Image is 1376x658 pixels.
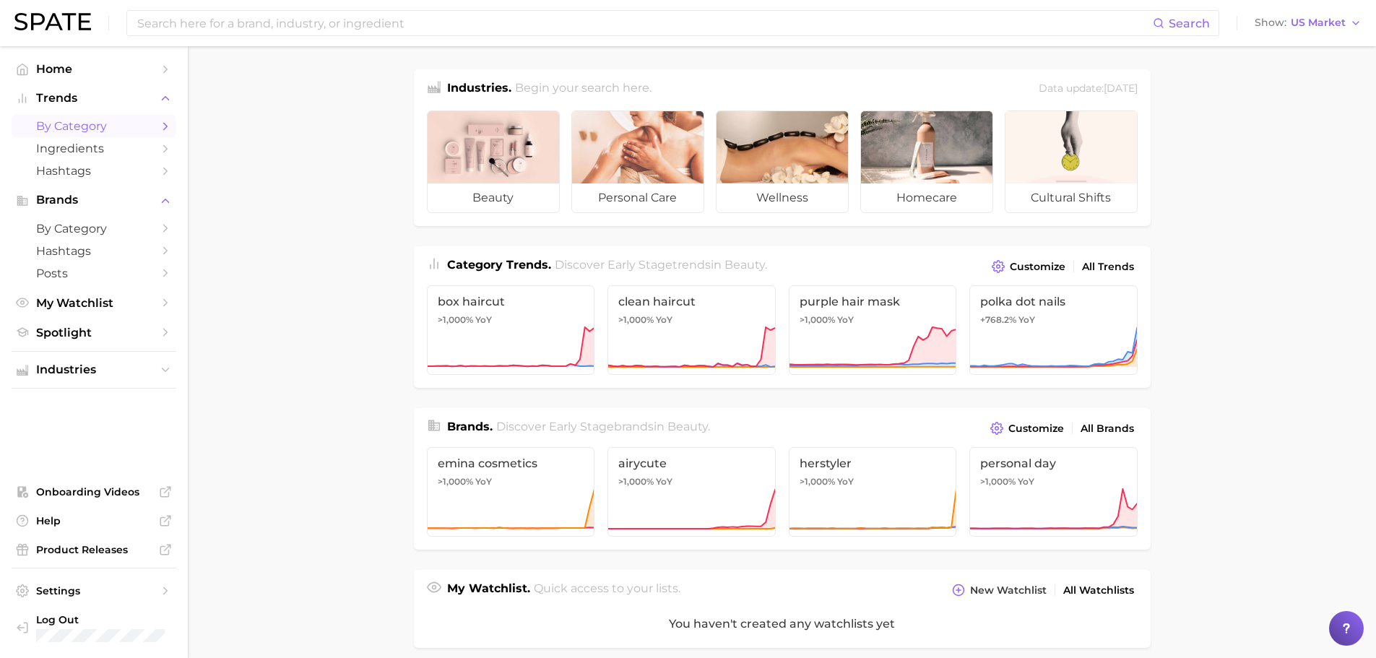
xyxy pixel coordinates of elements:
span: YoY [656,476,672,488]
a: personal day>1,000% YoY [969,447,1138,537]
span: Customize [1010,261,1065,273]
span: Industries [36,363,152,376]
img: SPATE [14,13,91,30]
span: purple hair mask [800,295,946,308]
span: >1,000% [438,314,473,325]
a: Product Releases [12,539,176,560]
a: Help [12,510,176,532]
span: Onboarding Videos [36,485,152,498]
span: emina cosmetics [438,456,584,470]
span: homecare [861,183,992,212]
input: Search here for a brand, industry, or ingredient [136,11,1153,35]
span: Posts [36,267,152,280]
button: Trends [12,87,176,109]
a: by Category [12,115,176,137]
a: Home [12,58,176,80]
a: polka dot nails+768.2% YoY [969,285,1138,375]
span: Hashtags [36,164,152,178]
span: All Watchlists [1063,584,1134,597]
span: clean haircut [618,295,765,308]
a: Hashtags [12,160,176,182]
span: wellness [717,183,848,212]
span: Brands . [447,420,493,433]
a: Onboarding Videos [12,481,176,503]
span: Search [1169,17,1210,30]
a: Posts [12,262,176,285]
span: Trends [36,92,152,105]
a: cultural shifts [1005,111,1138,213]
div: You haven't created any watchlists yet [414,600,1151,648]
h2: Quick access to your lists. [534,580,680,600]
span: YoY [1018,314,1035,326]
button: Customize [988,256,1068,277]
span: >1,000% [618,476,654,487]
a: box haircut>1,000% YoY [427,285,595,375]
span: Discover Early Stage brands in . [496,420,710,433]
a: All Trends [1078,257,1138,277]
span: +768.2% [980,314,1016,325]
span: Hashtags [36,244,152,258]
span: Brands [36,194,152,207]
a: airycute>1,000% YoY [607,447,776,537]
a: Log out. Currently logged in with e-mail rliang@murad.com. [12,609,176,646]
span: YoY [1018,476,1034,488]
span: YoY [837,314,854,326]
span: All Brands [1081,423,1134,435]
span: US Market [1291,19,1346,27]
a: My Watchlist [12,292,176,314]
span: Spotlight [36,326,152,339]
div: Data update: [DATE] [1039,79,1138,99]
a: clean haircut>1,000% YoY [607,285,776,375]
span: airycute [618,456,765,470]
a: homecare [860,111,993,213]
span: Help [36,514,152,527]
h1: Industries. [447,79,511,99]
span: by Category [36,119,152,133]
span: beauty [667,420,708,433]
span: YoY [475,476,492,488]
span: >1,000% [438,476,473,487]
span: >1,000% [980,476,1016,487]
button: New Watchlist [948,580,1050,600]
span: Log Out [36,613,165,626]
span: Settings [36,584,152,597]
span: Home [36,62,152,76]
span: Ingredients [36,142,152,155]
span: beauty [724,258,765,272]
a: wellness [716,111,849,213]
span: Discover Early Stage trends in . [555,258,767,272]
span: cultural shifts [1005,183,1137,212]
a: purple hair mask>1,000% YoY [789,285,957,375]
span: personal day [980,456,1127,470]
span: Customize [1008,423,1064,435]
span: herstyler [800,456,946,470]
a: Spotlight [12,321,176,344]
a: Ingredients [12,137,176,160]
a: by Category [12,217,176,240]
button: ShowUS Market [1251,14,1365,33]
span: My Watchlist [36,296,152,310]
a: beauty [427,111,560,213]
a: Settings [12,580,176,602]
button: Customize [987,418,1067,438]
a: personal care [571,111,704,213]
h2: Begin your search here. [515,79,652,99]
span: Product Releases [36,543,152,556]
span: YoY [656,314,672,326]
a: All Brands [1077,419,1138,438]
a: Hashtags [12,240,176,262]
span: Category Trends . [447,258,551,272]
span: >1,000% [800,314,835,325]
span: personal care [572,183,704,212]
span: YoY [837,476,854,488]
button: Industries [12,359,176,381]
span: >1,000% [800,476,835,487]
span: Show [1255,19,1286,27]
button: Brands [12,189,176,211]
span: beauty [428,183,559,212]
a: herstyler>1,000% YoY [789,447,957,537]
span: YoY [475,314,492,326]
span: >1,000% [618,314,654,325]
h1: My Watchlist. [447,580,530,600]
a: All Watchlists [1060,581,1138,600]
